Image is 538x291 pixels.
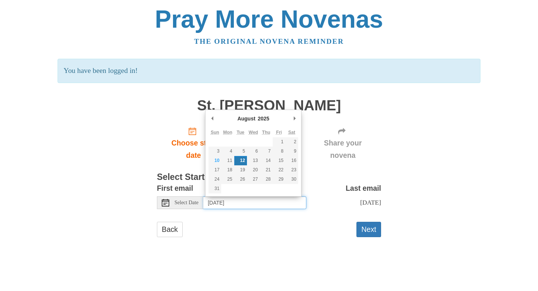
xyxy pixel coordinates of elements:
abbr: Saturday [288,130,296,135]
button: 27 [247,175,260,184]
button: 1 [273,137,285,147]
abbr: Sunday [211,130,219,135]
button: 23 [285,165,298,175]
button: 25 [221,175,234,184]
a: Choose start date [157,121,230,165]
span: Share your novena [312,137,374,162]
span: [DATE] [360,199,381,206]
button: 18 [221,165,234,175]
h3: Select Start Date [157,172,381,182]
span: Select Date [174,200,198,205]
button: 17 [208,165,221,175]
div: 2025 [257,113,270,124]
button: 2 [285,137,298,147]
abbr: Tuesday [237,130,244,135]
div: Click "Next" to confirm your start date first. [304,121,381,165]
button: 30 [285,175,298,184]
abbr: Friday [276,130,282,135]
abbr: Wednesday [249,130,258,135]
button: 15 [273,156,285,165]
button: 5 [234,147,247,156]
button: 22 [273,165,285,175]
button: Previous Month [208,113,216,124]
button: 12 [234,156,247,165]
abbr: Thursday [262,130,270,135]
button: 14 [260,156,272,165]
a: The original novena reminder [194,37,344,45]
button: 3 [208,147,221,156]
abbr: Monday [223,130,232,135]
button: 7 [260,147,272,156]
button: 21 [260,165,272,175]
button: 20 [247,165,260,175]
button: Next [356,222,381,237]
button: 24 [208,175,221,184]
button: 10 [208,156,221,165]
p: You have been logged in! [58,59,480,83]
button: 8 [273,147,285,156]
label: First email [157,182,193,194]
button: 31 [208,184,221,193]
input: Use the arrow keys to pick a date [203,196,306,209]
button: 16 [285,156,298,165]
button: 26 [234,175,247,184]
button: 28 [260,175,272,184]
label: Last email [346,182,381,194]
button: 4 [221,147,234,156]
h1: St. [PERSON_NAME] [157,98,381,114]
button: 29 [273,175,285,184]
span: Choose start date [164,137,223,162]
a: Pray More Novenas [155,5,383,33]
button: 9 [285,147,298,156]
div: August [236,113,256,124]
button: 13 [247,156,260,165]
a: Back [157,222,183,237]
button: 11 [221,156,234,165]
button: 6 [247,147,260,156]
button: Next Month [291,113,298,124]
button: 19 [234,165,247,175]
